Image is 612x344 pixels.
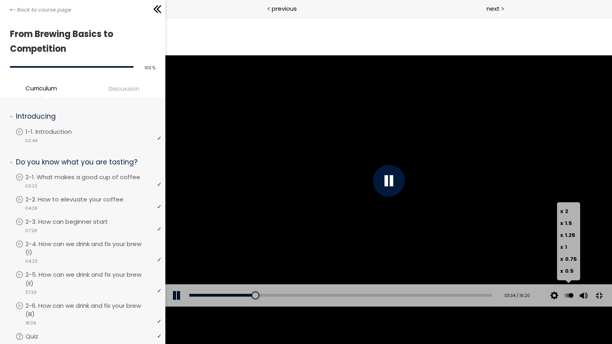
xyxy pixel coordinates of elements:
[412,267,424,289] button: Volume
[334,275,365,281] div: 03:34 / 16:20
[25,217,124,226] p: 2-3. How can beginner start
[17,6,71,14] span: Back to course page
[395,238,398,245] span: x
[395,226,398,233] span: x
[397,267,409,289] button: Play back rate
[25,84,57,93] span: Curriculum
[25,258,37,265] span: 04:23
[400,250,408,257] span: 0.5
[25,173,156,182] p: 2-1. What makes a good cup of coffee
[10,6,71,14] a: Back to course page
[145,65,155,71] span: 100 %
[400,202,407,209] span: 1.5
[25,289,37,296] span: 37:33
[396,267,410,289] div: Change playback rate
[400,238,412,245] span: 0.75
[400,226,402,233] span: 1
[25,301,161,319] p: 2-6. How can we drink and fix your brew (III)
[25,240,161,257] p: 2-4. How can we drink and fix your brew (I)
[16,157,155,167] p: Do you know what you are tasting?
[25,137,37,144] span: 02:44
[25,195,139,204] p: 2-2. How to elevuate your coffee
[25,332,54,341] p: Quiz
[25,270,161,288] p: 2-5. How can we drink and fix your brew (II)
[486,4,500,13] span: next
[25,320,36,326] span: 18:09
[383,267,395,289] button: Video quality
[395,214,398,221] span: x
[25,205,37,212] span: 04:29
[272,4,297,13] span: previous
[400,190,403,197] span: 2
[395,202,398,209] span: x
[25,227,37,234] span: 07:28
[395,190,398,197] span: x
[16,111,155,121] p: Introducing
[25,183,37,190] span: 03:22
[109,84,139,93] span: Discussion
[395,250,398,257] span: x
[10,27,151,57] h1: From Brewing Basics to Competition
[400,214,410,221] span: 1.25
[25,127,88,136] p: 1-1. Introduction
